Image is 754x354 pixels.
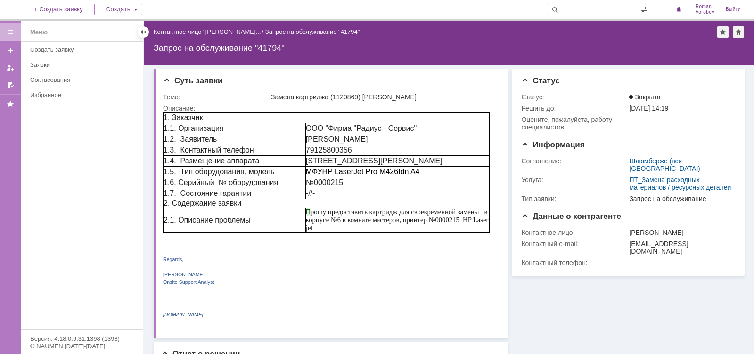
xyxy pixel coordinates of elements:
span: №0000215 [143,66,180,74]
span: Данные о контрагенте [521,212,621,221]
div: Запрос на обслуживание "41794" [265,28,360,35]
span: Суть заявки [163,76,222,85]
div: © NAUMEN [DATE]-[DATE] [30,343,134,349]
span: -//- [143,77,152,85]
div: Скрыть меню [138,26,149,38]
div: [EMAIL_ADDRESS][DOMAIN_NAME] [629,240,731,255]
span: Расширенный поиск [640,4,650,13]
span: Статус [521,76,559,85]
a: Шлюмберже (вся [GEOGRAPHIC_DATA]) [629,157,700,172]
span: 2. Содержание заявки [0,87,78,95]
span: [STREET_ADDRESS][PERSON_NAME] [143,45,279,53]
span: HP LaserJet Pro M426fdn A4 [159,56,257,64]
div: Статус: [521,93,627,101]
div: Решить до: [521,105,627,112]
span: 2.1. Описание проблемы [0,104,88,112]
span: П [143,96,148,104]
div: Заявки [30,61,138,68]
div: Согласования [30,76,138,83]
a: Перейти на домашнюю страницу [11,6,19,13]
div: Запрос на обслуживание "41794" [154,43,745,53]
img: logo [11,6,19,13]
span: Закрыта [629,93,660,101]
div: Замена картриджа (1120869) [PERSON_NAME] [271,93,495,101]
a: Создать заявку [26,42,141,57]
span: Vorobev [696,9,714,15]
div: Контактный телефон: [521,259,627,266]
a: Создать заявку [3,43,18,58]
span: 1.3. Контактный телефон [0,34,91,42]
div: Описание: [163,105,497,112]
div: [PERSON_NAME] [629,229,731,236]
div: Избранное [30,91,127,98]
span: 79125800356 [143,34,189,42]
div: / [154,28,265,35]
div: Создать [102,4,150,15]
a: Мои заявки [3,60,18,75]
span: МФУ [143,56,159,64]
div: Тема: [163,93,269,101]
span: 1.5. Тип оборудования, модель [0,56,112,64]
span: 1.2. Заявитель [0,23,54,31]
div: Меню [30,27,48,38]
span: Roman [696,4,714,9]
div: Создать заявку [30,46,138,53]
span: 1.7. Состояние гарантии [0,77,88,85]
div: Услуга: [521,176,627,184]
a: Контактное лицо "[PERSON_NAME]… [154,28,262,35]
span: 1.6. Серийный № оборудования [0,66,115,74]
span: 1.1. Организация [0,12,61,20]
div: Контактное лицо: [521,229,627,236]
span: Информация [521,140,584,149]
div: Oцените, пожалуйста, работу специалистов: [521,116,627,131]
span: [PERSON_NAME] [143,23,205,31]
span: 1. Заказчик [0,1,40,9]
a: Согласования [26,72,141,87]
div: Добавить в избранное [717,26,729,38]
div: Запрос на обслуживание [629,195,731,202]
div: Контактный e-mail: [521,240,627,248]
a: ПТ_Замена расходных материалов / ресурсных деталей [629,176,731,191]
div: Соглашение: [521,157,627,165]
div: Версия: 4.18.0.9.31.1398 (1398) [30,336,134,342]
div: Сделать домашней страницей [733,26,744,38]
span: рошу предоставить картридж для своевременной замены в корпусе №6 в комнате мастеров, принтер №000... [143,96,326,120]
span: 1.4. Размещение аппарата [0,45,96,53]
a: Мои согласования [3,77,18,92]
span: ООО "Фирма "Радиус - Сервис" [143,12,254,20]
span: [DATE] 14:19 [629,105,668,112]
div: Тип заявки: [521,195,627,202]
a: Заявки [26,57,141,72]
